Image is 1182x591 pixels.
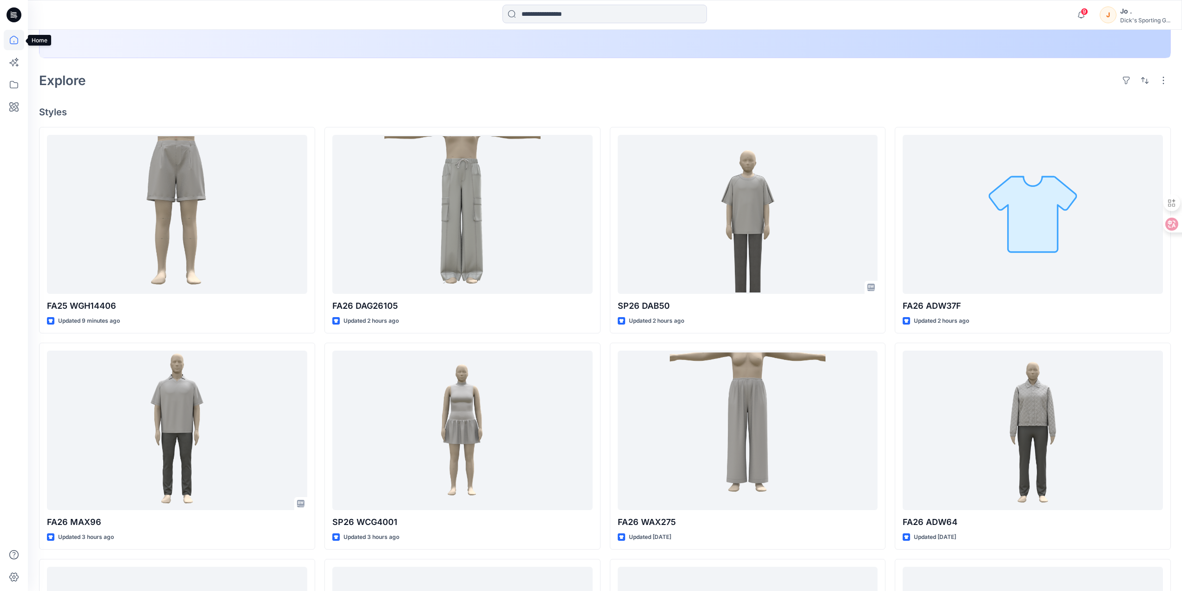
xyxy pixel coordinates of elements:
p: SP26 WCG4001 [332,516,593,529]
a: SP26 DAB50 [618,135,878,294]
p: SP26 DAB50 [618,299,878,312]
p: FA26 ADW64 [903,516,1163,529]
p: FA26 MAX96 [47,516,307,529]
p: Updated 2 hours ago [914,316,969,326]
a: FA25 WGH14406 [47,135,307,294]
a: FA26 WAX275 [618,351,878,510]
p: FA26 DAG26105 [332,299,593,312]
p: FA26 ADW37F [903,299,1163,312]
a: FA26 MAX96 [47,351,307,510]
span: 9 [1081,8,1088,15]
p: FA25 WGH14406 [47,299,307,312]
a: FA26 ADW64 [903,351,1163,510]
p: Updated 9 minutes ago [58,316,120,326]
div: Jo . [1120,6,1170,17]
p: Updated [DATE] [629,532,671,542]
p: FA26 WAX275 [618,516,878,529]
h4: Styles [39,106,1171,118]
div: Dick's Sporting G... [1120,17,1170,24]
p: Updated 2 hours ago [343,316,399,326]
p: Updated 2 hours ago [629,316,684,326]
p: Updated 3 hours ago [343,532,399,542]
a: FA26 DAG26105 [332,135,593,294]
p: Updated 3 hours ago [58,532,114,542]
h2: Explore [39,73,86,88]
a: SP26 WCG4001 [332,351,593,510]
a: FA26 ADW37F [903,135,1163,294]
p: Updated [DATE] [914,532,956,542]
div: J [1100,7,1116,23]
